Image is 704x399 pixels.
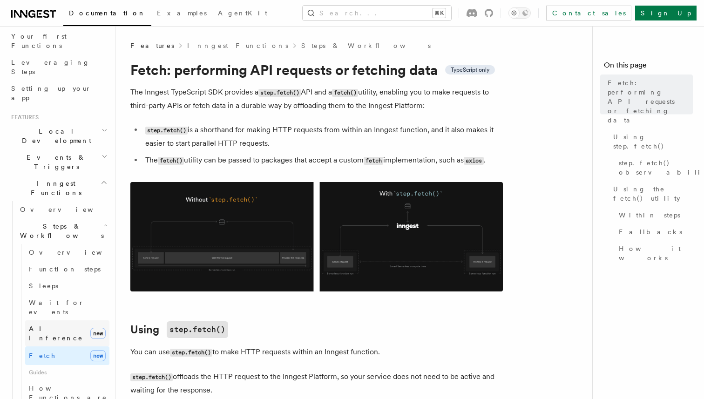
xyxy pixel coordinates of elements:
[7,54,109,80] a: Leveraging Steps
[130,345,503,359] p: You can use to make HTTP requests within an Inngest function.
[615,155,693,181] a: step.fetch() observability
[16,218,109,244] button: Steps & Workflows
[29,299,84,316] span: Wait for events
[151,3,212,25] a: Examples
[546,6,631,20] a: Contact sales
[130,182,503,291] img: Using Fetch offloads the HTTP request to the Inngest Platform
[258,89,301,97] code: step.fetch()
[29,282,58,290] span: Sleeps
[7,28,109,54] a: Your first Functions
[90,350,106,361] span: new
[69,9,146,17] span: Documentation
[130,321,228,338] a: Usingstep.fetch()
[187,41,288,50] a: Inngest Functions
[303,6,451,20] button: Search...⌘K
[615,207,693,223] a: Within steps
[218,9,267,17] span: AgentKit
[16,222,104,240] span: Steps & Workflows
[604,60,693,74] h4: On this page
[7,114,39,121] span: Features
[130,370,503,397] p: offloads the HTTP request to the Inngest Platform, so your service does not need to be active and...
[130,41,174,50] span: Features
[615,223,693,240] a: Fallbacks
[619,210,680,220] span: Within steps
[301,41,431,50] a: Steps & Workflows
[25,294,109,320] a: Wait for events
[433,8,446,18] kbd: ⌘K
[7,123,109,149] button: Local Development
[157,9,207,17] span: Examples
[508,7,531,19] button: Toggle dark mode
[7,80,109,106] a: Setting up your app
[29,265,101,273] span: Function steps
[604,74,693,128] a: Fetch: performing API requests or fetching data
[167,321,228,338] code: step.fetch()
[158,157,184,165] code: fetch()
[130,61,503,78] h1: Fetch: performing API requests or fetching data
[25,365,109,380] span: Guides
[130,373,173,381] code: step.fetch()
[25,277,109,294] a: Sleeps
[145,127,188,135] code: step.fetch()
[635,6,697,20] a: Sign Up
[29,352,56,359] span: Fetch
[7,179,101,197] span: Inngest Functions
[90,328,106,339] span: new
[29,325,83,342] span: AI Inference
[130,86,503,112] p: The Inngest TypeScript SDK provides a API and a utility, enabling you to make requests to third-p...
[63,3,151,26] a: Documentation
[25,320,109,346] a: AI Inferencenew
[608,78,693,125] span: Fetch: performing API requests or fetching data
[332,89,358,97] code: fetch()
[451,66,489,74] span: TypeScript only
[609,181,693,207] a: Using the fetch() utility
[7,175,109,201] button: Inngest Functions
[7,153,102,171] span: Events & Triggers
[142,123,503,150] li: is a shorthand for making HTTP requests from within an Inngest function, and it also makes it eas...
[29,249,125,256] span: Overview
[212,3,273,25] a: AgentKit
[20,206,116,213] span: Overview
[364,157,383,165] code: fetch
[11,59,90,75] span: Leveraging Steps
[613,132,693,151] span: Using step.fetch()
[11,33,67,49] span: Your first Functions
[613,184,693,203] span: Using the fetch() utility
[609,128,693,155] a: Using step.fetch()
[16,201,109,218] a: Overview
[7,127,102,145] span: Local Development
[619,227,682,237] span: Fallbacks
[25,261,109,277] a: Function steps
[25,346,109,365] a: Fetchnew
[464,157,483,165] code: axios
[170,349,212,357] code: step.fetch()
[619,244,693,263] span: How it works
[615,240,693,266] a: How it works
[11,85,91,101] span: Setting up your app
[7,149,109,175] button: Events & Triggers
[142,154,503,167] li: The utility can be passed to packages that accept a custom implementation, such as .
[25,244,109,261] a: Overview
